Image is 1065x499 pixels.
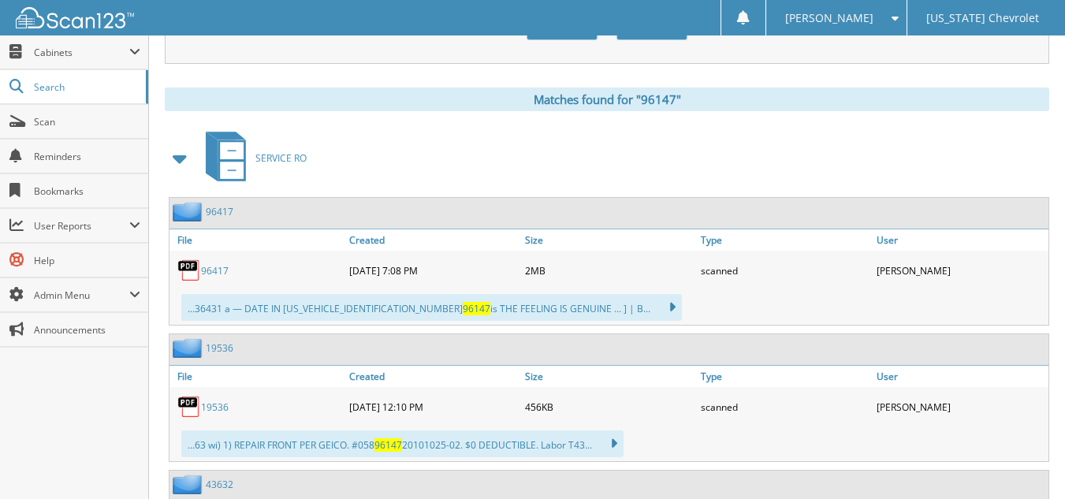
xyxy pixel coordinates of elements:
[521,229,697,251] a: Size
[345,255,521,286] div: [DATE] 7:08 PM
[173,475,206,494] img: folder2.png
[345,229,521,251] a: Created
[16,7,134,28] img: scan123-logo-white.svg
[463,302,490,315] span: 96147
[196,127,307,189] a: SERVICE RO
[255,151,307,165] span: SERVICE RO
[206,341,233,355] a: 19536
[34,80,138,94] span: Search
[201,264,229,277] a: 96417
[986,423,1065,499] iframe: Chat Widget
[173,202,206,222] img: folder2.png
[785,13,873,23] span: [PERSON_NAME]
[34,254,140,267] span: Help
[173,338,206,358] img: folder2.png
[34,150,140,163] span: Reminders
[34,46,129,59] span: Cabinets
[873,366,1048,387] a: User
[697,229,873,251] a: Type
[34,184,140,198] span: Bookmarks
[697,391,873,423] div: scanned
[165,88,1049,111] div: Matches found for "96147"
[697,255,873,286] div: scanned
[873,391,1048,423] div: [PERSON_NAME]
[34,219,129,233] span: User Reports
[177,395,201,419] img: PDF.png
[374,438,402,452] span: 96147
[345,391,521,423] div: [DATE] 12:10 PM
[521,366,697,387] a: Size
[697,366,873,387] a: Type
[177,259,201,282] img: PDF.png
[873,255,1048,286] div: [PERSON_NAME]
[521,391,697,423] div: 456KB
[873,229,1048,251] a: User
[34,323,140,337] span: Announcements
[521,255,697,286] div: 2MB
[169,229,345,251] a: File
[206,205,233,218] a: 96417
[926,13,1039,23] span: [US_STATE] Chevrolet
[206,478,233,491] a: 43632
[181,294,682,321] div: ...36431 a — DATE IN [US_VEHICLE_IDENTIFICATION_NUMBER] is THE FEELING IS GENUINE ... ] | B...
[34,115,140,128] span: Scan
[181,430,624,457] div: ...63 wi) 1) REPAIR FRONT PER GEICO. #058 20101025-02. $0 DEDUCTIBLE. Labor T43...
[34,289,129,302] span: Admin Menu
[169,366,345,387] a: File
[201,400,229,414] a: 19536
[345,366,521,387] a: Created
